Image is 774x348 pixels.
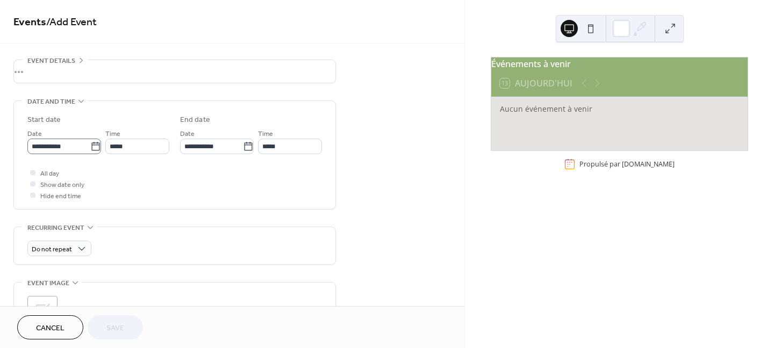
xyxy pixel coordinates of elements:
a: [DOMAIN_NAME] [622,160,675,169]
div: ••• [14,60,335,83]
div: Événements à venir [491,57,748,70]
span: Event image [27,278,69,289]
a: Events [13,12,46,33]
div: Propulsé par [579,160,675,169]
span: Event details [27,55,75,67]
button: Cancel [17,315,83,339]
div: End date [180,114,210,126]
span: Show date only [40,179,84,191]
span: Do not repeat [32,243,72,256]
div: Aucun événement à venir [500,103,739,114]
div: Start date [27,114,61,126]
span: Date [180,128,195,140]
div: ; [27,296,58,326]
span: / Add Event [46,12,97,33]
span: Date [27,128,42,140]
span: Cancel [36,323,64,334]
span: Hide end time [40,191,81,202]
span: All day [40,168,59,179]
span: Recurring event [27,222,84,234]
span: Date and time [27,96,75,107]
span: Time [258,128,273,140]
span: Time [105,128,120,140]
